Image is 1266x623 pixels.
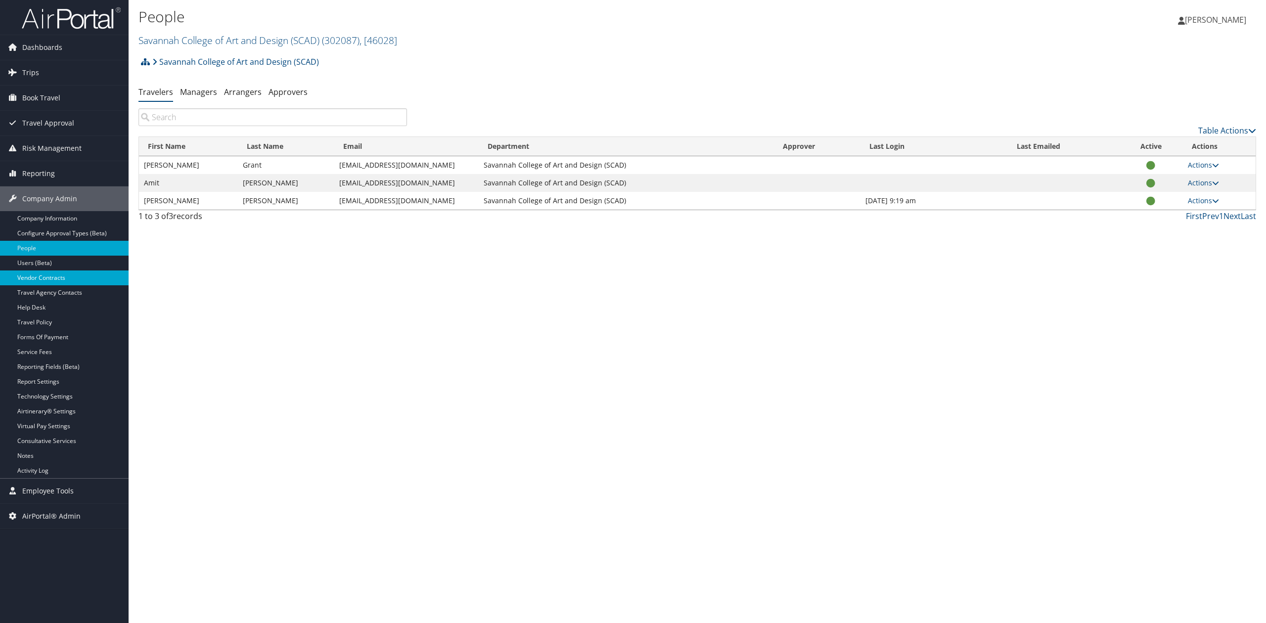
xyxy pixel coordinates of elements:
a: Managers [180,87,217,97]
td: Amit [139,174,238,192]
span: Employee Tools [22,479,74,503]
td: [EMAIL_ADDRESS][DOMAIN_NAME] [334,156,479,174]
a: Last [1241,211,1256,222]
span: Reporting [22,161,55,186]
td: [EMAIL_ADDRESS][DOMAIN_NAME] [334,174,479,192]
th: Actions [1183,137,1256,156]
a: Actions [1188,160,1219,170]
img: airportal-logo.png [22,6,121,30]
a: Savannah College of Art and Design (SCAD) [152,52,319,72]
td: [PERSON_NAME] [139,192,238,210]
td: Savannah College of Art and Design (SCAD) [479,156,774,174]
span: [PERSON_NAME] [1185,14,1246,25]
td: Savannah College of Art and Design (SCAD) [479,192,774,210]
span: AirPortal® Admin [22,504,81,529]
td: [DATE] 9:19 am [860,192,1008,210]
a: [PERSON_NAME] [1178,5,1256,35]
td: [EMAIL_ADDRESS][DOMAIN_NAME] [334,192,479,210]
td: [PERSON_NAME] [238,174,334,192]
a: Next [1223,211,1241,222]
a: Savannah College of Art and Design (SCAD) [138,34,397,47]
a: Travelers [138,87,173,97]
div: 1 to 3 of records [138,210,407,227]
span: Travel Approval [22,111,74,135]
th: Email: activate to sort column ascending [334,137,479,156]
a: Actions [1188,178,1219,187]
th: Last Login: activate to sort column ascending [860,137,1008,156]
th: Last Emailed: activate to sort column ascending [1008,137,1119,156]
span: ( 302087 ) [322,34,360,47]
a: Approvers [269,87,308,97]
a: 1 [1219,211,1223,222]
td: Savannah College of Art and Design (SCAD) [479,174,774,192]
a: Table Actions [1198,125,1256,136]
th: Approver [774,137,860,156]
span: Dashboards [22,35,62,60]
th: Active: activate to sort column descending [1119,137,1183,156]
td: [PERSON_NAME] [238,192,334,210]
span: , [ 46028 ] [360,34,397,47]
span: Risk Management [22,136,82,161]
span: Company Admin [22,186,77,211]
a: Actions [1188,196,1219,205]
a: First [1186,211,1202,222]
h1: People [138,6,884,27]
td: Grant [238,156,334,174]
th: First Name: activate to sort column ascending [139,137,238,156]
a: Arrangers [224,87,262,97]
input: Search [138,108,407,126]
td: [PERSON_NAME] [139,156,238,174]
span: Trips [22,60,39,85]
th: Last Name: activate to sort column ascending [238,137,334,156]
span: 3 [169,211,173,222]
a: Prev [1202,211,1219,222]
span: Book Travel [22,86,60,110]
th: Department: activate to sort column ascending [479,137,774,156]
